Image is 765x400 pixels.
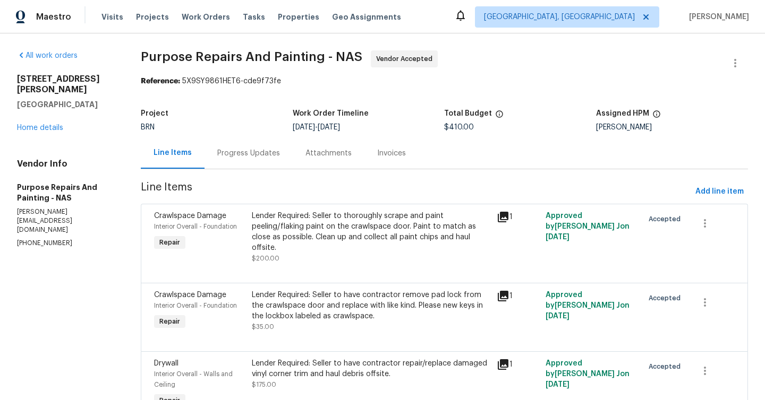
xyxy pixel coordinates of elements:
[17,159,115,169] h4: Vendor Info
[305,148,352,159] div: Attachments
[332,12,401,22] span: Geo Assignments
[278,12,319,22] span: Properties
[497,290,539,302] div: 1
[17,124,63,132] a: Home details
[154,302,237,309] span: Interior Overall - Foundation
[546,381,569,388] span: [DATE]
[484,12,635,22] span: [GEOGRAPHIC_DATA], [GEOGRAPHIC_DATA]
[497,211,539,223] div: 1
[497,358,539,371] div: 1
[17,182,115,203] h5: Purpose Repairs And Painting - NAS
[252,358,490,379] div: Lender Required: Seller to have contractor repair/replace damaged vinyl corner trim and haul debr...
[293,110,369,117] h5: Work Order Timeline
[154,291,226,299] span: Crawlspace Damage
[293,124,315,131] span: [DATE]
[652,110,661,124] span: The hpm assigned to this work order.
[155,316,184,327] span: Repair
[154,360,178,367] span: Drywall
[444,110,492,117] h5: Total Budget
[101,12,123,22] span: Visits
[154,147,192,158] div: Line Items
[141,77,180,85] b: Reference:
[495,110,504,124] span: The total cost of line items that have been proposed by Opendoor. This sum includes line items th...
[136,12,169,22] span: Projects
[155,237,184,248] span: Repair
[649,214,685,224] span: Accepted
[444,124,474,131] span: $410.00
[154,371,233,388] span: Interior Overall - Walls and Ceiling
[252,290,490,321] div: Lender Required: Seller to have contractor remove pad lock from the crawlspace door and replace w...
[217,148,280,159] div: Progress Updates
[649,361,685,372] span: Accepted
[141,110,168,117] h5: Project
[546,360,630,388] span: Approved by [PERSON_NAME] J on
[17,239,115,248] p: [PHONE_NUMBER]
[17,99,115,110] h5: [GEOGRAPHIC_DATA]
[154,223,237,230] span: Interior Overall - Foundation
[252,211,490,253] div: Lender Required: Seller to thoroughly scrape and paint peeling/flaking paint on the crawlspace do...
[546,312,569,320] span: [DATE]
[182,12,230,22] span: Work Orders
[252,381,276,388] span: $175.00
[141,182,691,202] span: Line Items
[377,148,406,159] div: Invoices
[546,233,569,241] span: [DATE]
[17,74,115,95] h2: [STREET_ADDRESS][PERSON_NAME]
[36,12,71,22] span: Maestro
[596,124,748,131] div: [PERSON_NAME]
[252,324,274,330] span: $35.00
[243,13,265,21] span: Tasks
[141,76,748,86] div: 5X9SY9861HET6-cde9f73fe
[596,110,649,117] h5: Assigned HPM
[376,54,437,64] span: Vendor Accepted
[318,124,340,131] span: [DATE]
[154,212,226,220] span: Crawlspace Damage
[17,207,115,234] p: [PERSON_NAME][EMAIL_ADDRESS][DOMAIN_NAME]
[141,50,362,63] span: Purpose Repairs And Painting - NAS
[691,182,748,202] button: Add line item
[141,124,155,131] span: BRN
[546,212,630,241] span: Approved by [PERSON_NAME] J on
[546,291,630,320] span: Approved by [PERSON_NAME] J on
[17,52,78,59] a: All work orders
[293,124,340,131] span: -
[685,12,749,22] span: [PERSON_NAME]
[649,293,685,303] span: Accepted
[252,255,279,262] span: $200.00
[695,185,744,198] span: Add line item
